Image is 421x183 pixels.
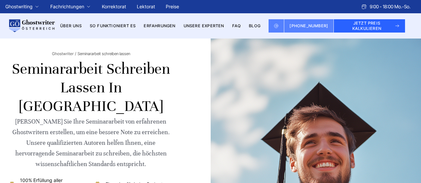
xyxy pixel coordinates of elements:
[166,4,179,9] a: Preise
[5,3,33,11] a: Ghostwriting
[102,4,126,9] a: Korrektorat
[370,3,410,11] span: 9:00 - 18:00 Mo.-So.
[144,23,175,28] a: Erfahrungen
[8,60,174,116] h1: Seminararbeit schreiben lassen in [GEOGRAPHIC_DATA]
[8,116,174,169] div: [PERSON_NAME] Sie Ihre Seminararbeit von erfahrenen Ghostwritern erstellen, um eine bessere Note ...
[52,51,76,56] a: Ghostwriter
[90,23,136,28] a: So funktioniert es
[184,23,224,28] a: Unsere Experten
[361,4,367,9] img: Schedule
[8,19,55,33] img: logo wirschreiben
[249,23,261,28] a: BLOG
[137,4,155,9] a: Lektorat
[50,3,84,11] a: Fachrichtungen
[78,51,130,56] span: Seminararbeit schreiben lassen
[232,23,241,28] a: FAQ
[60,23,82,28] a: Über uns
[274,23,279,29] img: Email
[290,23,328,28] span: [PHONE_NUMBER]
[284,19,334,33] a: [PHONE_NUMBER]
[334,19,405,33] button: JETZT PREIS KALKULIEREN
